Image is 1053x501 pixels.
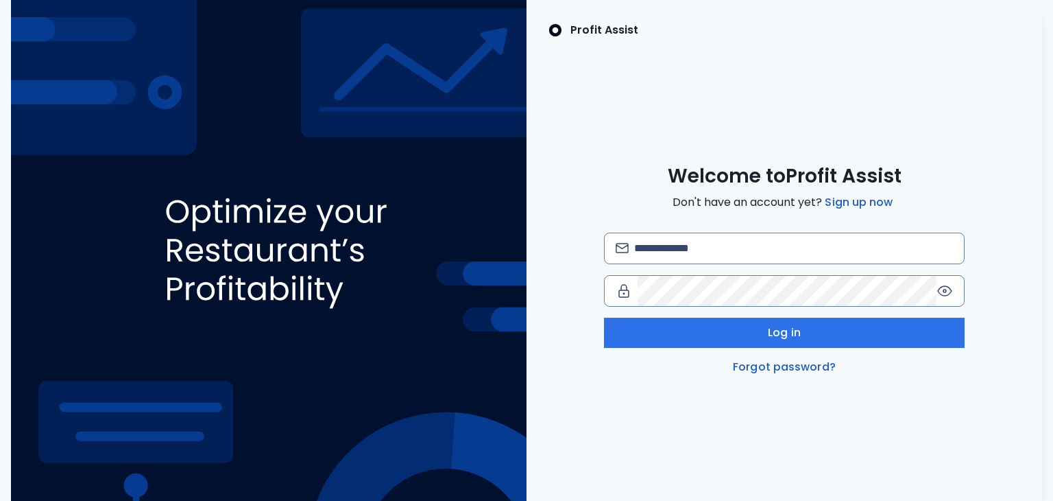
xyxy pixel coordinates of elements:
span: Log in [768,325,801,341]
img: email [616,243,629,253]
img: SpotOn Logo [548,22,562,38]
a: Sign up now [822,194,895,211]
p: Profit Assist [570,22,638,38]
span: Welcome to Profit Assist [668,164,901,189]
button: Log in [604,318,965,348]
span: Don't have an account yet? [673,194,895,211]
a: Forgot password? [730,359,838,375]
